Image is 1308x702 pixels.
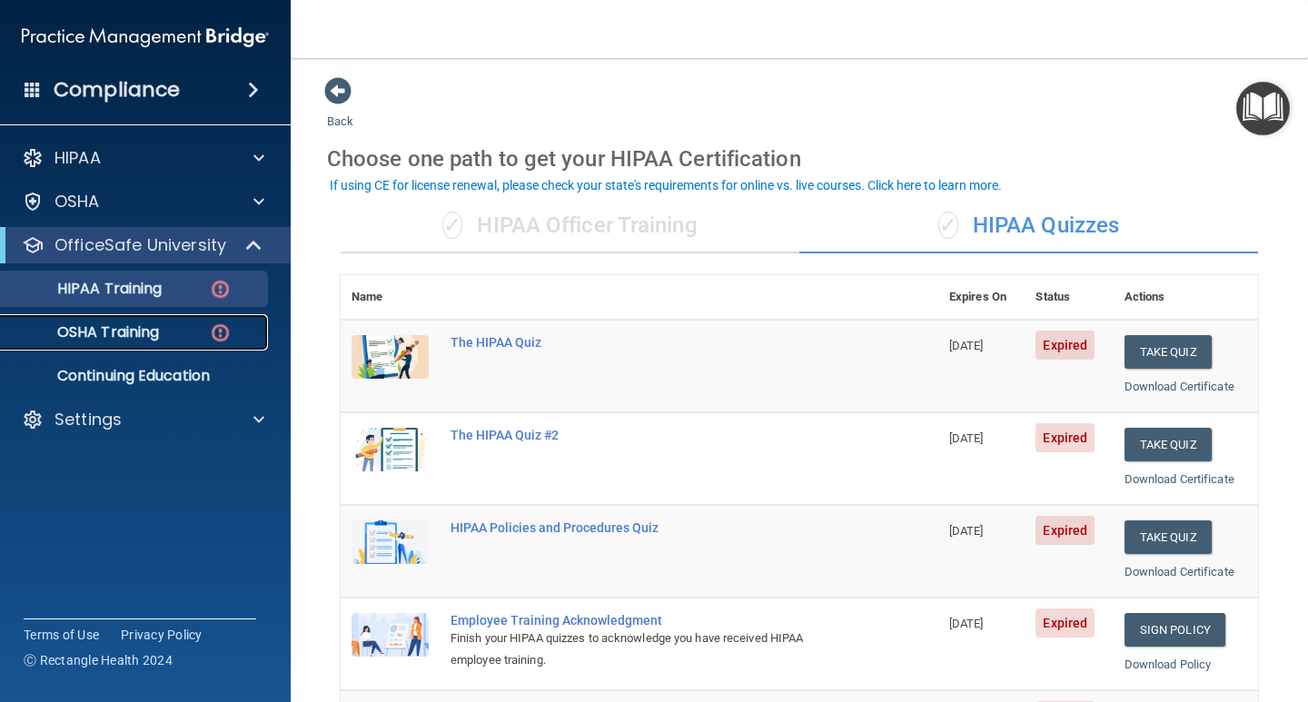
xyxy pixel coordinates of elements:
[341,199,799,253] div: HIPAA Officer Training
[22,234,263,256] a: OfficeSafe University
[1125,613,1225,647] a: Sign Policy
[22,147,264,169] a: HIPAA
[949,617,984,630] span: [DATE]
[1125,428,1212,461] button: Take Quiz
[1035,516,1095,545] span: Expired
[12,323,159,341] p: OSHA Training
[327,176,1005,194] button: If using CE for license renewal, please check your state's requirements for online vs. live cours...
[1125,520,1212,554] button: Take Quiz
[1035,331,1095,360] span: Expired
[1125,472,1234,486] a: Download Certificate
[54,77,180,103] h4: Compliance
[54,147,101,169] p: HIPAA
[327,133,1272,185] div: Choose one path to get your HIPAA Certification
[22,191,264,213] a: OSHA
[209,278,232,301] img: danger-circle.6113f641.png
[121,626,203,644] a: Privacy Policy
[341,275,440,320] th: Name
[938,275,1026,320] th: Expires On
[12,367,260,385] p: Continuing Education
[1217,577,1286,646] iframe: Drift Widget Chat Controller
[1236,82,1290,135] button: Open Resource Center
[451,613,847,628] div: Employee Training Acknowledgment
[1125,658,1212,671] a: Download Policy
[1114,275,1258,320] th: Actions
[209,321,232,344] img: danger-circle.6113f641.png
[1035,608,1095,638] span: Expired
[442,212,462,239] span: ✓
[12,280,162,298] p: HIPAA Training
[949,431,984,445] span: [DATE]
[949,339,984,352] span: [DATE]
[1025,275,1113,320] th: Status
[451,628,847,671] div: Finish your HIPAA quizzes to acknowledge you have received HIPAA employee training.
[451,428,847,442] div: The HIPAA Quiz #2
[24,651,173,669] span: Ⓒ Rectangle Health 2024
[1125,565,1234,578] a: Download Certificate
[327,93,353,128] a: Back
[938,212,958,239] span: ✓
[949,524,984,538] span: [DATE]
[799,199,1258,253] div: HIPAA Quizzes
[1125,380,1234,393] a: Download Certificate
[54,409,122,430] p: Settings
[22,19,269,55] img: PMB logo
[1125,335,1212,369] button: Take Quiz
[54,234,226,256] p: OfficeSafe University
[22,409,264,430] a: Settings
[330,179,1002,192] div: If using CE for license renewal, please check your state's requirements for online vs. live cours...
[1035,423,1095,452] span: Expired
[24,626,99,644] a: Terms of Use
[451,335,847,350] div: The HIPAA Quiz
[451,520,847,535] div: HIPAA Policies and Procedures Quiz
[54,191,100,213] p: OSHA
